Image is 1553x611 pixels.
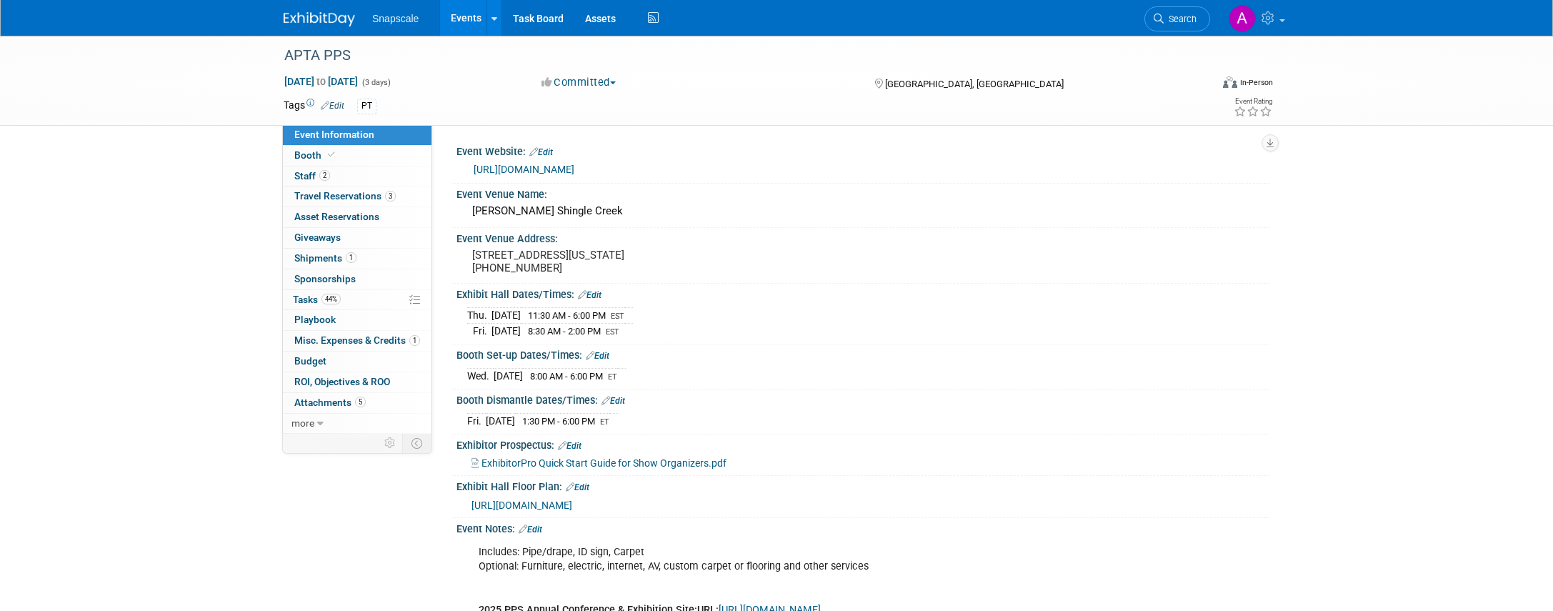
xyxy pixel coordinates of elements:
[494,369,523,384] td: [DATE]
[519,525,542,535] a: Edit
[456,434,1269,453] div: Exhibitor Prospectus:
[357,99,376,114] div: PT
[319,170,330,181] span: 2
[346,252,356,263] span: 1
[536,75,621,90] button: Committed
[283,125,431,145] a: Event Information
[608,372,617,382] span: ET
[611,312,624,321] span: EST
[456,476,1269,495] div: Exhibit Hall Floor Plan:
[471,457,726,469] a: ExhibitorPro Quick Start Guide for Show Organizers.pdf
[491,324,521,339] td: [DATE]
[456,141,1269,159] div: Event Website:
[283,207,431,227] a: Asset Reservations
[586,351,609,361] a: Edit
[283,146,431,166] a: Booth
[291,417,314,429] span: more
[528,310,606,321] span: 11:30 AM - 6:00 PM
[321,101,344,111] a: Edit
[294,252,356,264] span: Shipments
[293,294,341,305] span: Tasks
[481,457,726,469] span: ExhibitorPro Quick Start Guide for Show Organizers.pdf
[294,190,396,202] span: Travel Reservations
[284,75,359,88] span: [DATE] [DATE]
[372,13,419,24] span: Snapscale
[467,414,486,429] td: Fri.
[566,482,589,492] a: Edit
[294,355,326,367] span: Budget
[361,78,391,87] span: (3 days)
[467,200,1259,222] div: [PERSON_NAME] Shingle Creek
[294,314,336,325] span: Playbook
[472,249,779,274] pre: [STREET_ADDRESS][US_STATE] [PHONE_NUMBER]
[279,43,1189,69] div: APTA PPS
[456,389,1269,408] div: Booth Dismantle Dates/Times:
[294,334,420,346] span: Misc. Expenses & Credits
[409,335,420,346] span: 1
[378,434,403,452] td: Personalize Event Tab Strip
[1234,98,1272,105] div: Event Rating
[284,12,355,26] img: ExhibitDay
[601,396,625,406] a: Edit
[283,331,431,351] a: Misc. Expenses & Credits1
[600,417,609,427] span: ET
[456,518,1269,537] div: Event Notes:
[885,79,1064,89] span: [GEOGRAPHIC_DATA], [GEOGRAPHIC_DATA]
[283,352,431,372] a: Budget
[283,310,431,330] a: Playbook
[385,191,396,202] span: 3
[486,414,515,429] td: [DATE]
[456,344,1269,363] div: Booth Set-up Dates/Times:
[294,232,341,243] span: Giveaways
[283,414,431,434] a: more
[321,294,341,304] span: 44%
[1144,6,1210,31] a: Search
[283,269,431,289] a: Sponsorships
[467,308,491,324] td: Thu.
[355,397,366,407] span: 5
[284,98,344,114] td: Tags
[578,290,601,300] a: Edit
[606,327,619,337] span: EST
[294,273,356,284] span: Sponsorships
[294,397,366,408] span: Attachments
[456,228,1269,246] div: Event Venue Address:
[1239,77,1273,88] div: In-Person
[328,151,335,159] i: Booth reservation complete
[283,290,431,310] a: Tasks44%
[528,326,601,337] span: 8:30 AM - 2:00 PM
[294,129,374,140] span: Event Information
[491,308,521,324] td: [DATE]
[403,434,432,452] td: Toggle Event Tabs
[294,170,330,182] span: Staff
[1164,14,1197,24] span: Search
[1223,76,1237,88] img: Format-Inperson.png
[283,228,431,248] a: Giveaways
[529,147,553,157] a: Edit
[456,284,1269,302] div: Exhibit Hall Dates/Times:
[522,416,595,427] span: 1:30 PM - 6:00 PM
[314,76,328,87] span: to
[294,149,338,161] span: Booth
[283,249,431,269] a: Shipments1
[471,500,572,511] a: [URL][DOMAIN_NAME]
[294,376,390,387] span: ROI, Objectives & ROO
[283,372,431,392] a: ROI, Objectives & ROO
[467,369,494,384] td: Wed.
[283,187,431,207] a: Travel Reservations3
[474,164,574,175] a: [URL][DOMAIN_NAME]
[1229,5,1256,32] img: Alex Corrigan
[467,324,491,339] td: Fri.
[558,441,581,451] a: Edit
[456,184,1269,202] div: Event Venue Name:
[1126,74,1273,96] div: Event Format
[294,211,379,222] span: Asset Reservations
[283,167,431,187] a: Staff2
[530,371,603,382] span: 8:00 AM - 6:00 PM
[283,393,431,413] a: Attachments5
